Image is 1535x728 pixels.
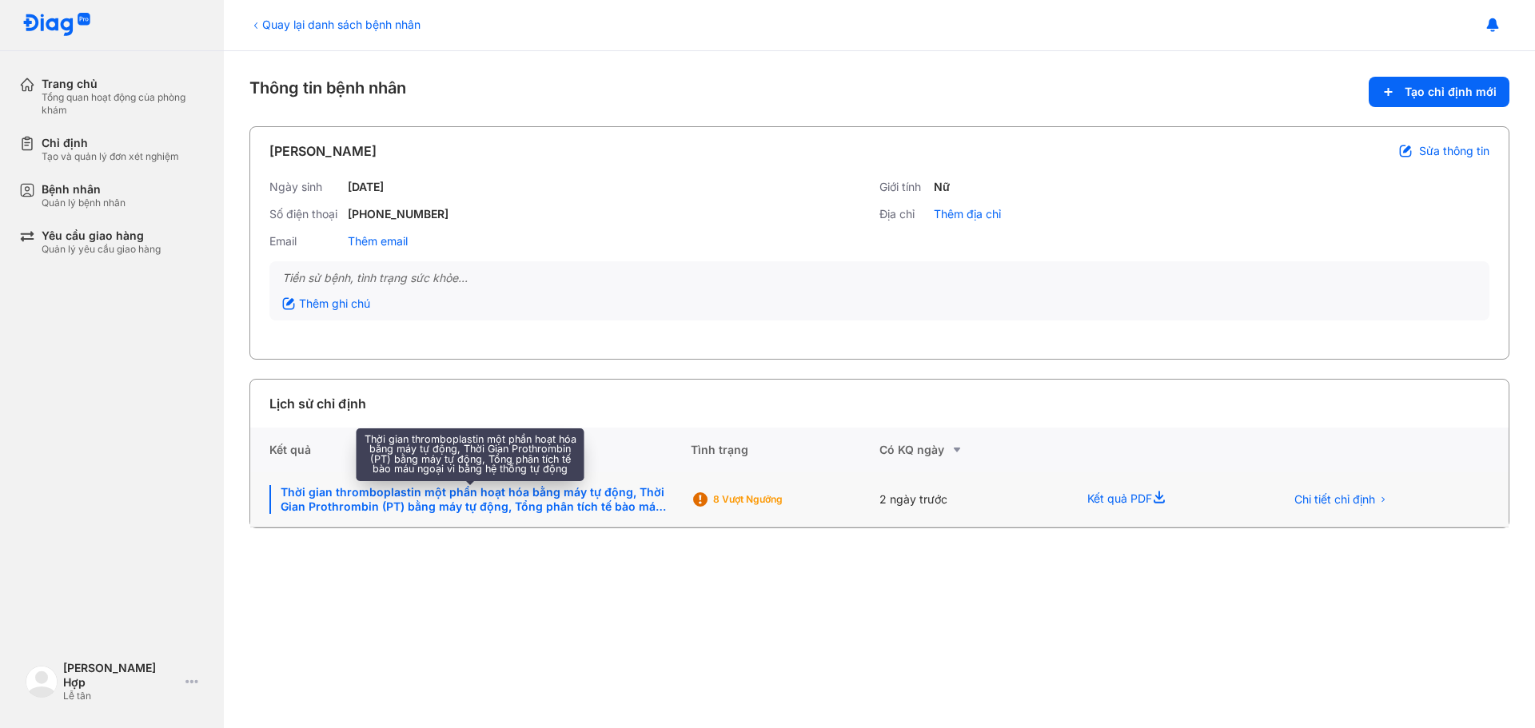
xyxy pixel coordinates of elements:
div: Số điện thoại [269,207,341,221]
div: 8 Vượt ngưỡng [713,493,841,506]
div: [PERSON_NAME] Hợp [63,661,179,690]
div: [PHONE_NUMBER] [348,207,449,221]
span: Chi tiết chỉ định [1294,492,1375,507]
div: Nữ [934,180,950,194]
div: Ngày sinh [269,180,341,194]
div: Có KQ ngày [879,440,1068,459]
div: [PERSON_NAME] [269,141,377,161]
div: [DATE] [348,180,384,194]
div: Chỉ định [42,136,179,150]
div: Thời gian thromboplastin một phần hoạt hóa bằng máy tự động, Thời Gian Prothrombin (PT) bằng máy ... [269,485,672,514]
div: Thông tin bệnh nhân [249,77,1509,107]
div: Lịch sử chỉ định [269,394,366,413]
button: Chi tiết chỉ định [1285,487,1397,511]
button: Tạo chỉ định mới [1369,77,1509,107]
div: Thêm email [348,234,408,249]
div: Tổng quan hoạt động của phòng khám [42,91,205,117]
div: Yêu cầu giao hàng [42,229,161,243]
div: Email [269,234,341,249]
div: Giới tính [879,180,927,194]
div: Tiền sử bệnh, tình trạng sức khỏe... [282,271,1477,285]
img: logo [26,666,58,698]
div: 2 ngày trước [879,472,1068,527]
div: Quay lại danh sách bệnh nhân [249,16,421,33]
div: Lễ tân [63,690,179,702]
div: Thêm ghi chú [282,296,370,311]
div: Địa chỉ [879,207,927,221]
div: Thêm địa chỉ [934,207,1001,221]
div: Tình trạng [691,428,879,472]
div: Kết quả [250,428,691,472]
div: Trang chủ [42,77,205,91]
div: Quản lý bệnh nhân [42,197,126,209]
div: Bệnh nhân [42,182,126,197]
div: Kết quả PDF [1068,472,1265,527]
div: Quản lý yêu cầu giao hàng [42,243,161,256]
span: Tạo chỉ định mới [1405,85,1497,99]
div: Tạo và quản lý đơn xét nghiệm [42,150,179,163]
span: Sửa thông tin [1419,144,1489,158]
img: logo [22,13,91,38]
